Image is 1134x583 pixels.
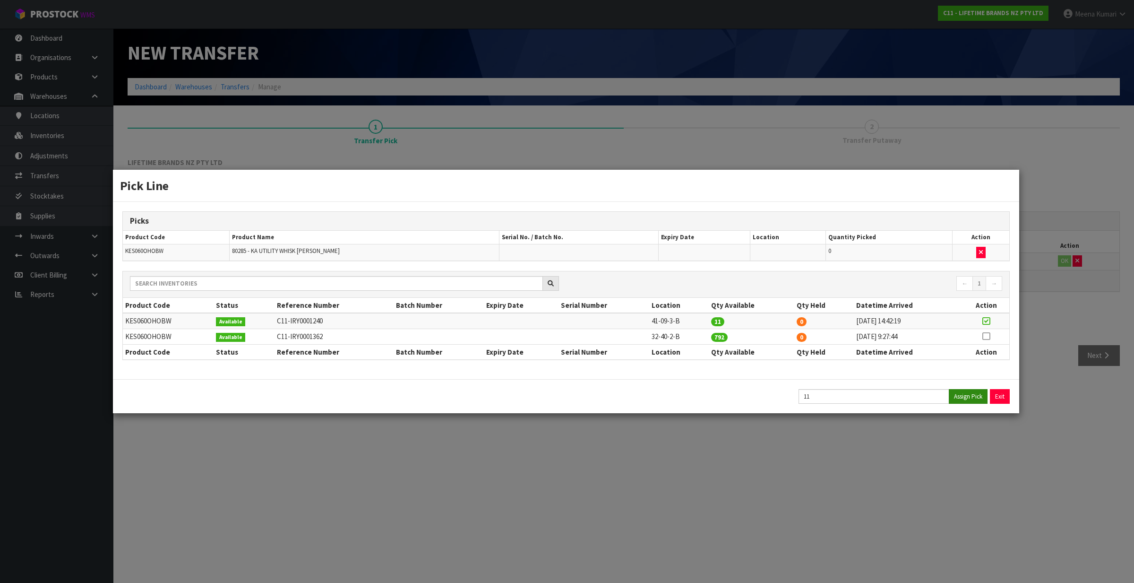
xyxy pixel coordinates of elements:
th: Quantity Picked [826,231,953,244]
nav: Page navigation [573,276,1002,293]
td: KES060OHOBW [123,329,214,344]
th: Location [750,231,826,244]
th: Action [952,231,1009,244]
th: Location [649,298,709,313]
span: 80285 - KA UTILITY WHISK [PERSON_NAME] [232,247,340,255]
button: Exit [990,389,1010,404]
th: Product Code [123,344,214,359]
th: Serial Number [558,344,649,359]
th: Batch Number [394,344,484,359]
th: Datetime Arrived [854,298,963,313]
td: C11-IRY0001240 [275,313,394,329]
input: Search inventories [130,276,543,291]
th: Serial No. / Batch No. [499,231,659,244]
th: Expiry Date [659,231,750,244]
th: Action [963,344,1009,359]
td: 41-09-3-B [649,313,709,329]
button: Assign Pick [949,389,988,404]
td: 32-40-2-B [649,329,709,344]
span: 792 [711,333,728,342]
th: Qty Held [794,344,854,359]
span: 0 [828,247,831,255]
th: Expiry Date [484,344,558,359]
th: Batch Number [394,298,484,313]
th: Qty Available [709,298,794,313]
th: Status [214,344,275,359]
span: 0 [797,333,807,342]
h3: Pick Line [120,177,1012,194]
span: Available [216,333,246,342]
th: Datetime Arrived [854,344,963,359]
th: Product Code [123,298,214,313]
span: KES060OHOBW [125,247,163,255]
span: 11 [711,317,724,326]
th: Status [214,298,275,313]
span: Available [216,317,246,327]
a: → [986,276,1002,291]
h3: Picks [130,217,1002,226]
a: 1 [972,276,986,291]
input: Quantity Picked [799,389,949,404]
th: Action [963,298,1009,313]
td: C11-IRY0001362 [275,329,394,344]
td: [DATE] 9:27:44 [854,329,963,344]
th: Qty Held [794,298,854,313]
th: Product Code [123,231,230,244]
th: Reference Number [275,344,394,359]
th: Reference Number [275,298,394,313]
th: Serial Number [558,298,649,313]
span: 0 [797,317,807,326]
th: Expiry Date [484,298,558,313]
th: Product Name [230,231,499,244]
th: Location [649,344,709,359]
td: [DATE] 14:42:19 [854,313,963,329]
td: KES060OHOBW [123,313,214,329]
th: Qty Available [709,344,794,359]
a: ← [956,276,973,291]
